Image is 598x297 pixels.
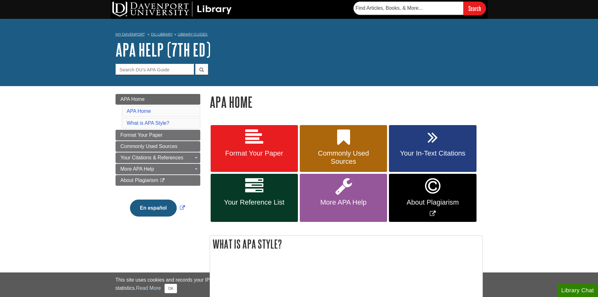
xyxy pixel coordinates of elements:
a: Link opens in new window [389,174,476,222]
a: APA Help (7th Ed) [116,40,211,59]
a: APA Home [116,94,200,105]
button: En español [130,200,177,217]
a: Commonly Used Sources [116,141,200,152]
div: Guide Page Menu [116,94,200,227]
a: Commonly Used Sources [300,125,387,172]
nav: breadcrumb [116,30,483,40]
a: Link opens in new window [128,205,186,211]
span: More APA Help [304,198,382,206]
a: What is APA Style? [127,120,170,126]
div: This site uses cookies and records your IP address for usage statistics. Additionally, we use Goo... [116,276,483,293]
i: This link opens in a new window [160,179,165,183]
a: Format Your Paper [116,130,200,140]
a: APA Home [127,108,151,114]
form: Searches DU Library's articles, books, and more [353,2,486,15]
h2: What is APA Style? [210,236,482,252]
input: Search [463,2,486,15]
span: APA Home [121,96,145,102]
span: Your In-Text Citations [394,149,471,157]
a: About Plagiarism [116,175,200,186]
span: Commonly Used Sources [121,144,177,149]
a: More APA Help [300,174,387,222]
span: Commonly Used Sources [304,149,382,166]
a: DU Library [151,32,173,36]
button: Close [164,284,177,293]
img: DU Library [112,2,232,17]
input: Find Articles, Books, & More... [353,2,463,15]
a: Read More [136,285,161,291]
a: Your Citations & References [116,152,200,163]
a: Format Your Paper [211,125,298,172]
span: Your Citations & References [121,155,183,160]
span: Your Reference List [215,198,293,206]
a: Your Reference List [211,174,298,222]
button: Library Chat [557,284,598,297]
span: Format Your Paper [121,132,163,138]
span: More APA Help [121,166,154,172]
a: My Davenport [116,32,145,37]
input: Search DU's APA Guide [116,64,194,75]
a: Your In-Text Citations [389,125,476,172]
a: Library Guides [178,32,207,36]
span: About Plagiarism [394,198,471,206]
a: More APA Help [116,164,200,174]
span: About Plagiarism [121,178,159,183]
h1: APA Home [210,94,483,110]
span: Format Your Paper [215,149,293,157]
